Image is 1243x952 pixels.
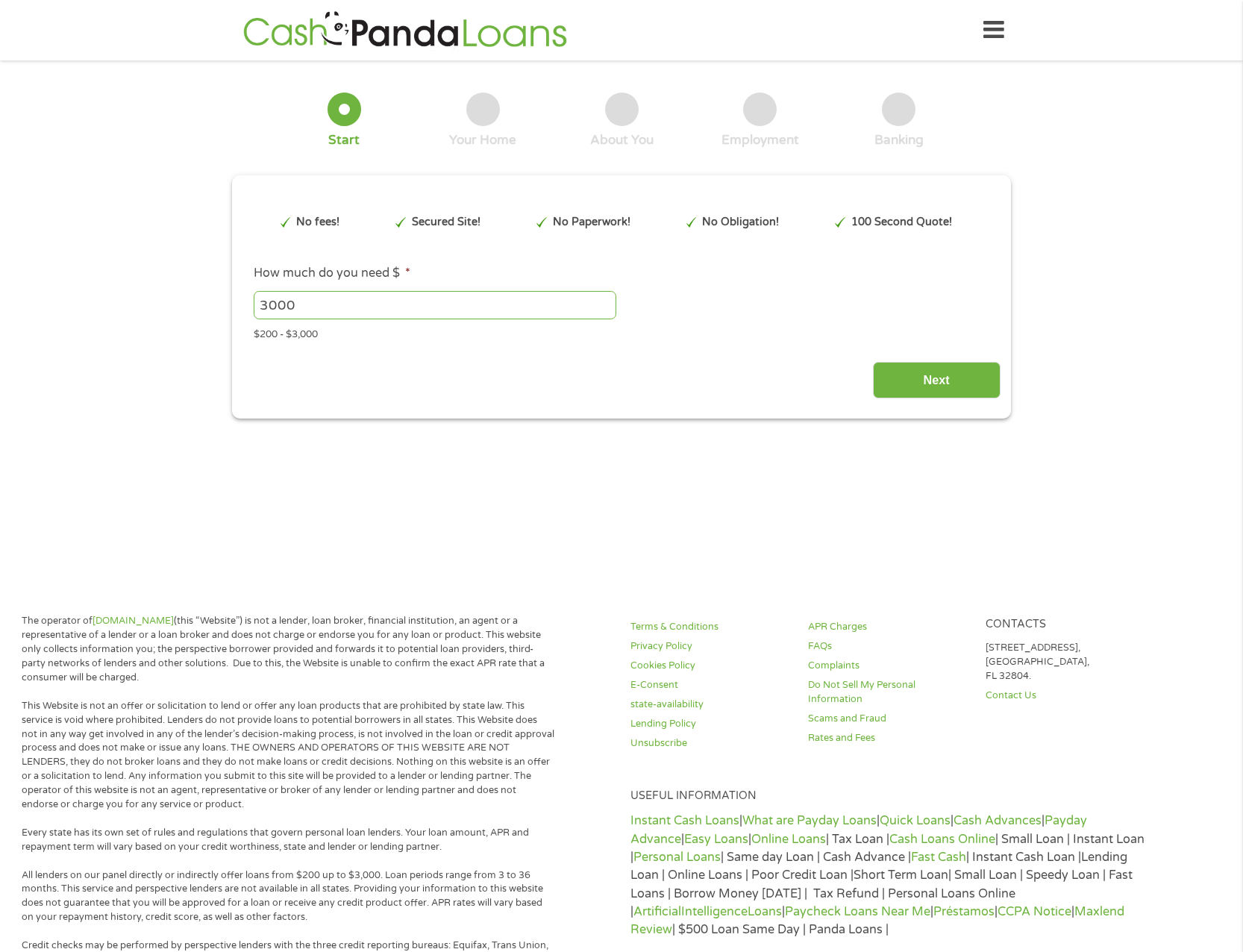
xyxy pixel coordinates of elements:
input: Next [873,362,1001,398]
a: Personal Loans [633,850,721,865]
a: Cash Advances [954,813,1042,828]
p: 100 Second Quote! [851,214,952,231]
a: Online Loans [751,832,826,847]
a: Lending Policy [630,717,790,731]
div: Employment [721,132,799,148]
div: $200 - $3,000 [254,322,989,342]
a: Paycheck Loans Near Me [785,904,930,919]
p: This Website is not an offer or solicitation to lend or offer any loan products that are prohibit... [22,699,554,812]
a: state-availability [630,698,790,712]
p: No Obligation! [702,214,779,231]
a: Unsubscribe [630,736,790,751]
a: Rates and Fees [808,731,968,745]
p: | | | | | | | Tax Loan | | Small Loan | Instant Loan | | Same day Loan | Cash Advance | | Instant... [630,812,1145,939]
a: Payday Advance [630,813,1087,846]
a: Complaints [808,659,968,673]
a: APR Charges [808,620,968,634]
p: No Paperwork! [553,214,630,231]
a: Contact Us [986,689,1145,703]
a: Fast Cash [911,850,966,865]
p: Every state has its own set of rules and regulations that govern personal loan lenders. Your loan... [22,826,554,854]
a: Intelligence [681,904,748,919]
p: No fees! [296,214,339,231]
a: Cash Loans Online [889,832,995,847]
img: GetLoanNow Logo [239,9,572,51]
a: [DOMAIN_NAME] [93,615,174,627]
h4: Contacts [986,618,1145,632]
h4: Useful Information [630,789,1145,804]
a: Cookies Policy [630,659,790,673]
a: Easy Loans [684,832,748,847]
a: E-Consent [630,678,790,692]
div: Banking [874,132,924,148]
a: Quick Loans [880,813,951,828]
div: Start [328,132,360,148]
a: Do Not Sell My Personal Information [808,678,968,707]
p: Secured Site! [412,214,480,231]
a: CCPA Notice [998,904,1071,919]
a: Préstamos [933,904,995,919]
a: What are Payday Loans [742,813,877,828]
label: How much do you need $ [254,266,410,281]
p: The operator of (this “Website”) is not a lender, loan broker, financial institution, an agent or... [22,614,554,684]
a: Artificial [633,904,681,919]
a: Terms & Conditions [630,620,790,634]
a: Instant Cash Loans [630,813,739,828]
p: [STREET_ADDRESS], [GEOGRAPHIC_DATA], FL 32804. [986,641,1145,683]
a: Loans [748,904,782,919]
div: Your Home [449,132,516,148]
a: Scams and Fraud [808,712,968,726]
a: FAQs [808,639,968,654]
div: About You [590,132,654,148]
p: All lenders on our panel directly or indirectly offer loans from $200 up to $3,000. Loan periods ... [22,868,554,925]
a: Privacy Policy [630,639,790,654]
